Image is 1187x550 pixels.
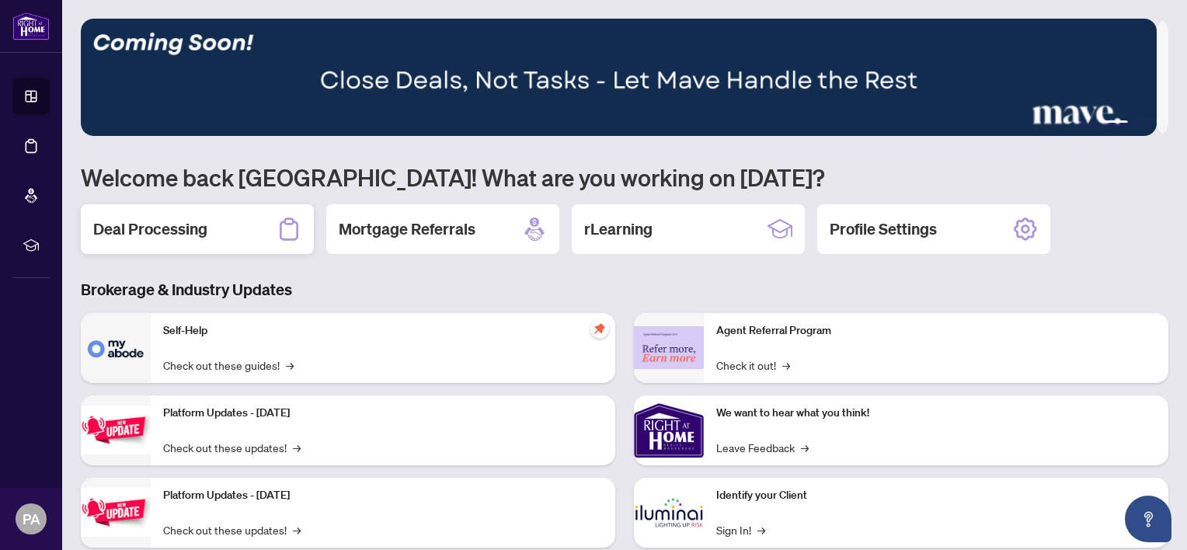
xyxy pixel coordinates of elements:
[81,488,151,537] img: Platform Updates - July 8, 2025
[163,439,301,456] a: Check out these updates!→
[757,521,765,538] span: →
[634,395,704,465] img: We want to hear what you think!
[1078,120,1084,127] button: 1
[81,279,1168,301] h3: Brokerage & Industry Updates
[716,487,1156,504] p: Identify your Client
[293,439,301,456] span: →
[590,319,609,338] span: pushpin
[93,218,207,240] h2: Deal Processing
[339,218,475,240] h2: Mortgage Referrals
[830,218,937,240] h2: Profile Settings
[163,357,294,374] a: Check out these guides!→
[12,12,50,40] img: logo
[716,405,1156,422] p: We want to hear what you think!
[801,439,809,456] span: →
[716,357,790,374] a: Check it out!→
[81,313,151,383] img: Self-Help
[81,162,1168,192] h1: Welcome back [GEOGRAPHIC_DATA]! What are you working on [DATE]?
[634,326,704,369] img: Agent Referral Program
[782,357,790,374] span: →
[23,508,40,530] span: PA
[81,406,151,454] img: Platform Updates - July 21, 2025
[1091,120,1097,127] button: 2
[634,478,704,548] img: Identify your Client
[163,322,603,339] p: Self-Help
[1147,120,1153,127] button: 5
[1134,120,1140,127] button: 4
[716,521,765,538] a: Sign In!→
[81,19,1157,136] img: Slide 2
[1125,496,1171,542] button: Open asap
[163,405,603,422] p: Platform Updates - [DATE]
[286,357,294,374] span: →
[293,521,301,538] span: →
[163,487,603,504] p: Platform Updates - [DATE]
[716,322,1156,339] p: Agent Referral Program
[584,218,653,240] h2: rLearning
[163,521,301,538] a: Check out these updates!→
[716,439,809,456] a: Leave Feedback→
[1103,120,1128,127] button: 3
